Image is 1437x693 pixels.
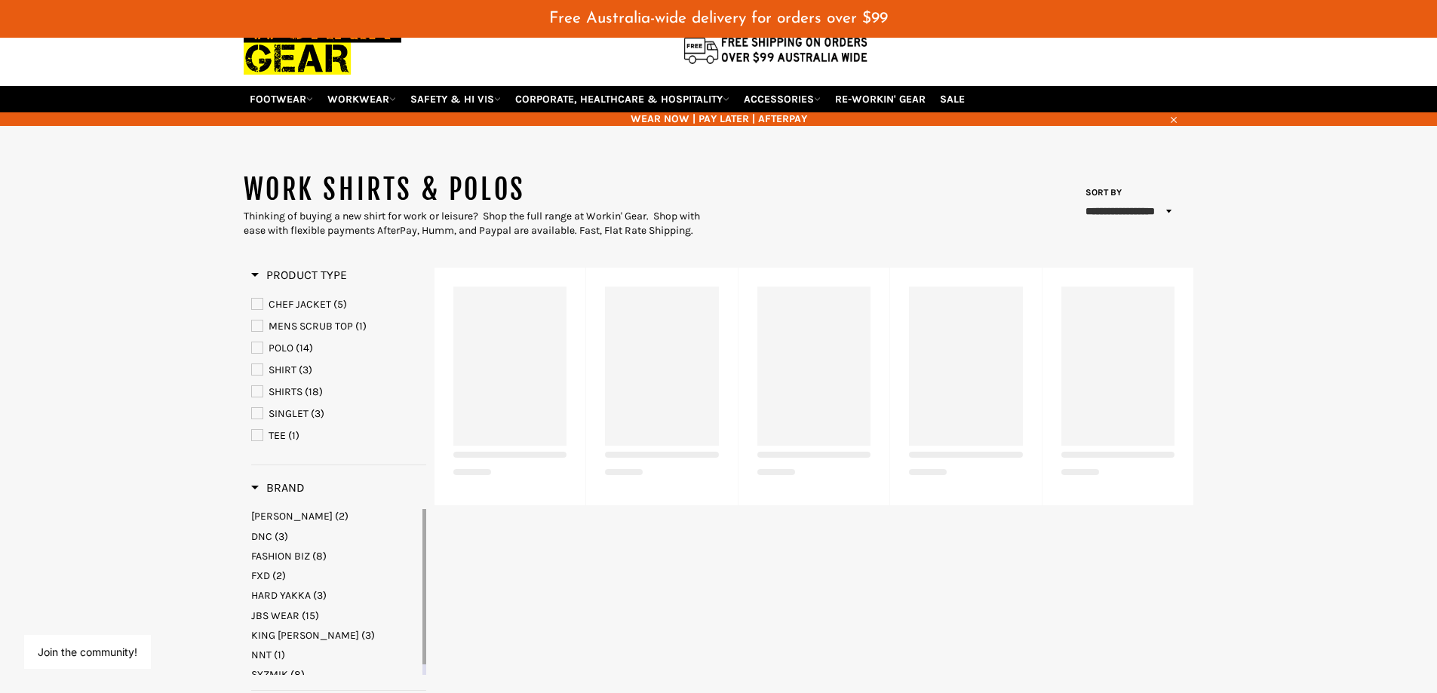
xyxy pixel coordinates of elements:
a: ACCESSORIES [738,86,827,112]
span: (2) [335,510,349,523]
span: (5) [333,298,347,311]
h3: Product Type [251,268,347,283]
h3: Brand [251,480,305,495]
span: (3) [313,589,327,602]
span: NNT [251,649,272,661]
a: FOOTWEAR [244,86,319,112]
a: CORPORATE, HEALTHCARE & HOSPITALITY [509,86,735,112]
a: HARD YAKKA [251,588,419,603]
span: (3) [361,629,375,642]
a: FXD [251,569,419,583]
span: FXD [251,569,270,582]
span: SHIRT [269,363,296,376]
button: Join the community! [38,645,137,658]
span: (2) [272,569,286,582]
a: DNC [251,529,419,544]
span: SHIRTS [269,385,302,398]
a: WORKWEAR [321,86,402,112]
a: JBS WEAR [251,609,419,623]
span: WEAR NOW | PAY LATER | AFTERPAY [244,112,1194,126]
span: (1) [274,649,285,661]
span: DNC [251,530,272,543]
span: Product Type [251,268,347,282]
span: KING [PERSON_NAME] [251,629,359,642]
span: SINGLET [269,407,309,420]
a: SYZMIK [251,667,419,682]
span: HARD YAKKA [251,589,311,602]
span: SYZMIK [251,668,288,681]
span: (1) [355,320,367,333]
span: TEE [269,429,286,442]
a: SALE [934,86,971,112]
a: BISLEY [251,509,419,523]
span: Free Australia-wide delivery for orders over $99 [549,11,888,26]
span: (3) [275,530,288,543]
span: POLO [269,342,293,354]
span: (3) [311,407,324,420]
span: (18) [305,385,323,398]
a: NNT [251,648,419,662]
a: CHEF JACKET [251,296,426,313]
span: (8) [290,668,305,681]
span: JBS WEAR [251,609,299,622]
span: (8) [312,550,327,563]
a: SINGLET [251,406,426,422]
span: FASHION BIZ [251,550,310,563]
a: TEE [251,428,426,444]
a: POLO [251,340,426,357]
a: SAFETY & HI VIS [404,86,507,112]
span: (15) [302,609,319,622]
a: SHIRTS [251,384,426,400]
a: KING GEE [251,628,419,642]
span: (3) [299,363,312,376]
a: SHIRT [251,362,426,379]
h1: WORK SHIRTS & POLOS [244,171,719,209]
a: FASHION BIZ [251,549,419,563]
span: [PERSON_NAME] [251,510,333,523]
span: CHEF JACKET [269,298,331,311]
span: Brand [251,480,305,495]
img: Flat $9.95 shipping Australia wide [681,34,870,66]
div: Thinking of buying a new shirt for work or leisure? Shop the full range at Workin' Gear. Shop wit... [244,209,719,238]
span: (14) [296,342,313,354]
span: (1) [288,429,299,442]
a: RE-WORKIN' GEAR [829,86,932,112]
label: Sort by [1081,186,1122,199]
a: MENS SCRUB TOP [251,318,426,335]
span: MENS SCRUB TOP [269,320,353,333]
